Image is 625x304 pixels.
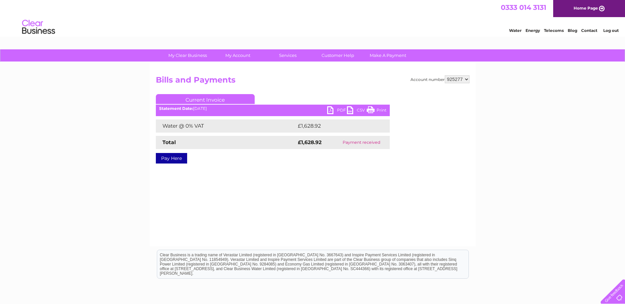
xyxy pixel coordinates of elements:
a: My Clear Business [160,49,215,62]
a: Contact [581,28,597,33]
a: Telecoms [544,28,564,33]
b: Statement Date: [159,106,193,111]
a: Energy [526,28,540,33]
a: Print [367,106,386,116]
a: Water [509,28,522,33]
div: Account number [411,75,469,83]
a: Make A Payment [361,49,415,62]
td: Payment received [333,136,390,149]
div: [DATE] [156,106,390,111]
h2: Bills and Payments [156,75,469,88]
div: Clear Business is a trading name of Verastar Limited (registered in [GEOGRAPHIC_DATA] No. 3667643... [157,4,469,32]
a: PDF [327,106,347,116]
a: My Account [211,49,265,62]
a: Blog [568,28,577,33]
img: logo.png [22,17,55,37]
a: Log out [603,28,619,33]
strong: £1,628.92 [298,139,322,145]
strong: Total [162,139,176,145]
a: Pay Here [156,153,187,164]
a: Customer Help [311,49,365,62]
a: Current Invoice [156,94,255,104]
a: CSV [347,106,367,116]
a: 0333 014 3131 [501,3,546,12]
td: £1,628.92 [296,119,379,133]
a: Services [261,49,315,62]
td: Water @ 0% VAT [156,119,296,133]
